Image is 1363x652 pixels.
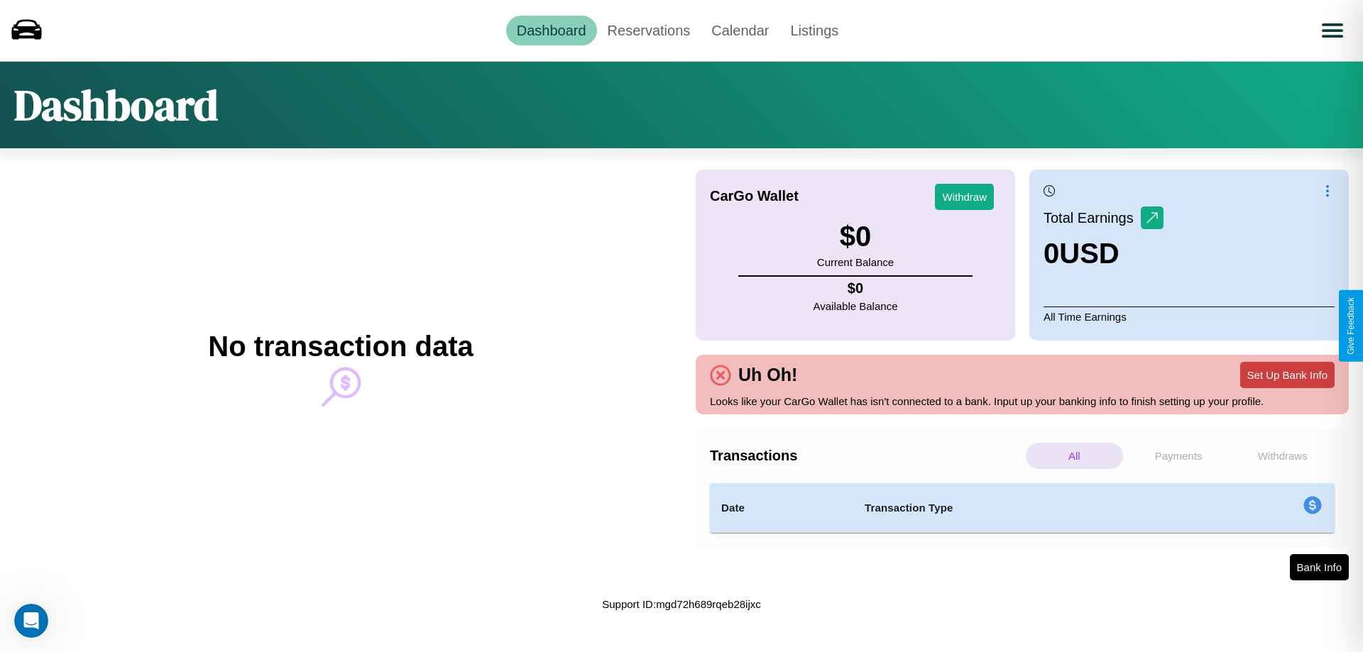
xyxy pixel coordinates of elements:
[1044,238,1164,270] h3: 0 USD
[1313,11,1352,50] button: Open menu
[779,16,849,45] a: Listings
[710,483,1335,533] table: simple table
[710,188,799,204] h4: CarGo Wallet
[1044,205,1141,231] p: Total Earnings
[1240,362,1335,388] button: Set Up Bank Info
[814,280,898,297] h4: $ 0
[1130,443,1227,469] p: Payments
[1346,297,1356,355] div: Give Feedback
[208,331,473,363] h2: No transaction data
[14,76,218,134] h1: Dashboard
[731,365,804,385] h4: Uh Oh!
[710,448,1022,464] h4: Transactions
[817,221,894,253] h3: $ 0
[721,499,842,516] h4: Date
[506,16,597,45] a: Dashboard
[602,595,760,614] p: Support ID: mgd72h689rqeb28ijxc
[14,604,48,638] iframe: Intercom live chat
[701,16,779,45] a: Calendar
[710,392,1335,411] p: Looks like your CarGo Wallet has isn't connected to a bank. Input up your banking info to finish ...
[597,16,701,45] a: Reservations
[1026,443,1123,469] p: All
[865,499,1187,516] h4: Transaction Type
[1044,306,1335,326] p: All Time Earnings
[935,184,994,210] button: Withdraw
[1234,443,1331,469] p: Withdraws
[1290,554,1349,580] button: Bank Info
[817,253,894,272] p: Current Balance
[814,297,898,316] p: Available Balance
